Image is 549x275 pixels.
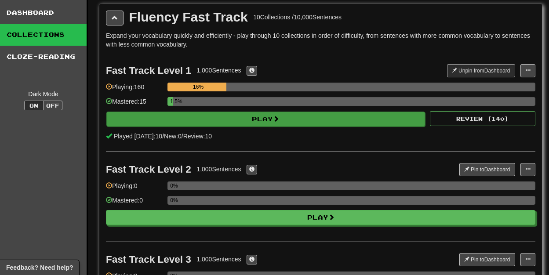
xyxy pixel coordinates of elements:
p: Expand your vocabulary quickly and efficiently - play through 10 collections in order of difficul... [106,31,535,49]
button: Unpin fromDashboard [447,64,515,77]
span: / [182,133,183,140]
div: 1,000 Sentences [196,255,241,264]
div: Playing: 160 [106,83,163,97]
div: 1.5% [170,97,173,106]
div: 10 Collections / 10,000 Sentences [253,13,342,22]
div: Playing: 0 [106,181,163,196]
div: Fast Track Level 1 [106,65,191,76]
div: Mastered: 0 [106,196,163,210]
div: 16% [170,83,226,91]
div: Mastered: 15 [106,97,163,112]
div: 1,000 Sentences [196,66,241,75]
button: Pin toDashboard [459,253,515,266]
span: Review: 10 [183,133,212,140]
span: New: 0 [164,133,182,140]
button: On [24,101,44,110]
button: Play [106,112,425,127]
div: 1,000 Sentences [196,165,241,174]
div: Fluency Fast Track [129,11,248,24]
span: Open feedback widget [6,263,73,272]
span: / [162,133,164,140]
div: Dark Mode [7,90,80,98]
button: Play [106,210,535,225]
div: Fast Track Level 2 [106,164,191,175]
div: Fast Track Level 3 [106,254,191,265]
button: Pin toDashboard [459,163,515,176]
button: Off [43,101,62,110]
span: Played [DATE]: 10 [114,133,162,140]
button: Review (140) [430,111,535,126]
